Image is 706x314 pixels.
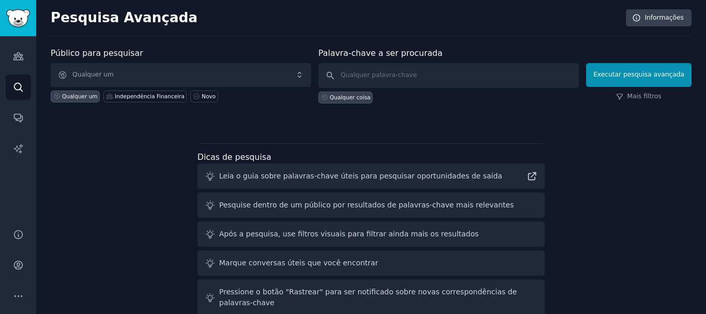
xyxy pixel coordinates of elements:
[219,172,502,180] font: Leia o guia sobre palavras-chave úteis para pesquisar oportunidades de saída
[6,9,30,27] img: Logotipo do GummySearch
[72,71,114,78] font: Qualquer um
[593,71,684,78] font: Executar pesquisa avançada
[219,201,514,209] font: Pesquise dentro de um público por resultados de palavras-chave mais relevantes
[219,230,479,238] font: Após a pesquisa, use filtros visuais para filtrar ainda mais os resultados
[51,63,311,87] button: Qualquer um
[190,91,218,102] a: Novo
[626,9,692,27] a: Informações
[318,48,442,58] font: Palavra-chave a ser procurada
[115,93,185,99] font: Independência Financeira
[219,288,517,307] font: Pressione o botão "Rastrear" para ser notificado sobre novas correspondências de palavras-chave
[318,63,579,88] input: Qualquer palavra-chave
[51,10,197,25] font: Pesquisa Avançada
[219,259,378,267] font: Marque conversas úteis que você encontrar
[51,48,143,58] font: Público para pesquisar
[627,93,661,100] font: Mais filtros
[197,152,271,162] font: Dicas de pesquisa
[644,14,684,21] font: Informações
[202,93,216,99] font: Novo
[586,63,692,87] button: Executar pesquisa avançada
[62,93,98,99] font: Qualquer um
[616,92,661,101] a: Mais filtros
[330,94,371,100] font: Qualquer coisa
